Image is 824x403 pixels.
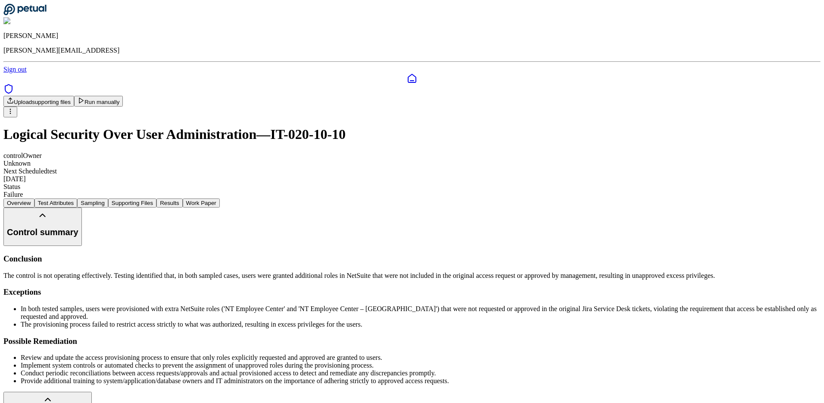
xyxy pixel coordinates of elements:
div: Failure [3,191,821,198]
a: Sign out [3,66,27,73]
button: Run manually [74,96,123,107]
button: Work Paper [183,198,220,208]
li: The provisioning process failed to restrict access strictly to what was authorized, resulting in ... [21,321,821,328]
button: More Options [3,107,17,117]
p: [PERSON_NAME] [3,32,821,40]
button: Results [156,198,182,208]
span: Unknown [3,160,31,167]
button: Control summary [3,208,82,246]
button: Uploadsupporting files [3,96,74,107]
li: Provide additional training to system/application/database owners and IT administrators on the im... [21,377,821,385]
p: The control is not operating effectively. Testing identified that, in both sampled cases, users w... [3,272,821,280]
button: Supporting Files [108,198,156,208]
p: [PERSON_NAME][EMAIL_ADDRESS] [3,47,821,54]
a: Go to Dashboard [3,9,47,17]
li: Conduct periodic reconciliations between access requests/approvals and actual provisioned access ... [21,369,821,377]
div: [DATE] [3,175,821,183]
h3: Possible Remediation [3,337,821,346]
button: Overview [3,198,34,208]
button: Test Attributes [34,198,78,208]
nav: Tabs [3,198,821,208]
h1: Logical Security Over User Administration — IT-020-10-10 [3,126,821,142]
h3: Conclusion [3,254,821,264]
li: Review and update the access provisioning process to ensure that only roles explicitly requested ... [21,354,821,362]
h3: Exceptions [3,287,821,297]
button: Sampling [77,198,108,208]
div: Next Scheduled test [3,167,821,175]
a: SOC [3,84,821,96]
a: Dashboard [3,73,821,84]
img: Andrew Li [3,17,41,25]
li: In both tested samples, users were provisioned with extra NetSuite roles ('NT Employee Center' an... [21,305,821,321]
h2: Control summary [7,227,78,237]
div: control Owner [3,152,821,160]
div: Status [3,183,821,191]
li: Implement system controls or automated checks to prevent the assignment of unapproved roles durin... [21,362,821,369]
